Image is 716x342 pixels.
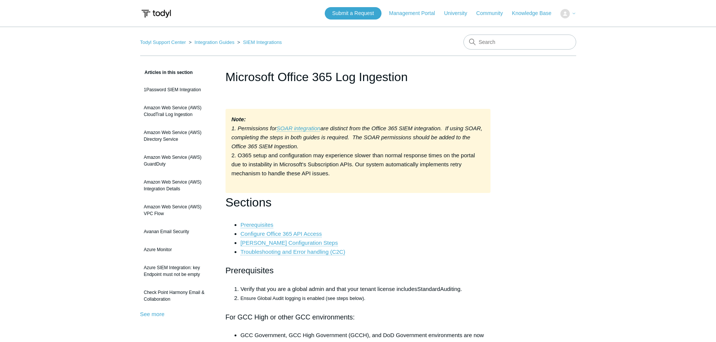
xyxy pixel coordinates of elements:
[187,39,236,45] li: Integration Guides
[140,311,165,317] a: See more
[460,286,462,292] span: .
[512,9,559,17] a: Knowledge Base
[140,83,214,97] a: 1Password SIEM Integration
[140,243,214,257] a: Azure Monitor
[241,221,274,228] a: Prerequisites
[277,125,321,132] a: SOAR integration
[476,9,510,17] a: Community
[140,285,214,306] a: Check Point Harmony Email & Collaboration
[417,286,440,292] span: Standard
[226,68,491,86] h1: Microsoft Office 365 Log Ingestion
[226,264,491,277] h2: Prerequisites
[140,101,214,122] a: Amazon Web Service (AWS) CloudTrail Log Ingestion
[241,295,365,301] span: Ensure Global Audit logging is enabled (see steps below).
[440,286,460,292] span: Auditing
[140,70,193,75] span: Articles in this section
[140,224,214,239] a: Avanan Email Security
[232,116,246,122] strong: Note:
[277,125,321,131] em: SOAR integration
[463,35,576,50] input: Search
[232,125,277,131] em: 1. Permissions for
[140,39,186,45] a: Todyl Support Center
[325,7,381,20] a: Submit a Request
[241,240,338,246] a: [PERSON_NAME] Configuration Steps
[140,150,214,171] a: Amazon Web Service (AWS) GuardDuty
[140,125,214,146] a: Amazon Web Service (AWS) Directory Service
[444,9,474,17] a: University
[241,249,345,255] a: Troubleshooting and Error handling (C2C)
[194,39,234,45] a: Integration Guides
[236,39,282,45] li: SIEM Integrations
[241,286,417,292] span: Verify that you are a global admin and that your tenant license includes
[243,39,282,45] a: SIEM Integrations
[232,125,483,149] em: are distinct from the Office 365 SIEM integration. If using SOAR, completing the steps in both gu...
[226,193,491,212] h1: Sections
[140,200,214,221] a: Amazon Web Service (AWS) VPC Flow
[226,313,355,321] span: For GCC High or other GCC environments:
[389,9,442,17] a: Management Portal
[140,175,214,196] a: Amazon Web Service (AWS) Integration Details
[140,7,172,21] img: Todyl Support Center Help Center home page
[140,261,214,282] a: Azure SIEM Integration: key Endpoint must not be empty
[241,231,322,237] a: Configure Office 365 API Access
[226,109,491,193] div: 2. O365 setup and configuration may experience slower than normal response times on the portal du...
[140,39,188,45] li: Todyl Support Center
